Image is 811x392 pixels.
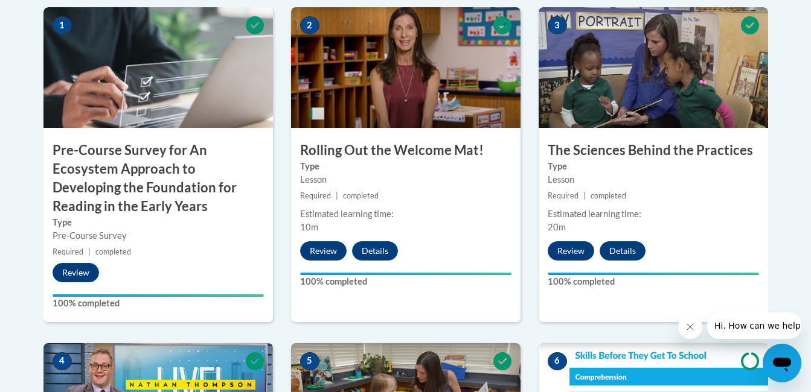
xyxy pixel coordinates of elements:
div: Lesson [548,173,759,186]
span: completed [591,191,626,200]
img: Course Image [43,7,273,128]
div: Estimated learning time: [548,207,759,221]
iframe: Close message [678,315,702,339]
img: Course Image [291,7,521,128]
span: Hi. How can we help? [7,8,98,18]
label: Type [300,160,511,173]
span: | [88,247,91,256]
label: Type [53,216,264,229]
button: Review [300,241,347,261]
iframe: Button to launch messaging window [763,344,801,382]
span: 5 [300,352,319,370]
button: Details [600,241,646,261]
button: Review [548,241,594,261]
div: Your progress [53,294,264,297]
h3: The Sciences Behind the Practices [539,141,768,160]
span: 1 [53,16,72,34]
iframe: Message from company [707,312,801,339]
label: 100% completed [53,297,264,310]
span: Required [53,247,83,256]
span: 4 [53,352,72,370]
div: Pre-Course Survey [53,229,264,242]
span: | [583,191,586,200]
div: Your progress [300,273,511,275]
span: completed [343,191,379,200]
span: 10m [300,222,318,232]
label: Type [548,160,759,173]
label: 100% completed [300,275,511,288]
img: Course Image [539,7,768,128]
span: 20m [548,222,566,232]
div: Your progress [548,273,759,275]
span: Required [548,191,579,200]
label: 100% completed [548,275,759,288]
button: Details [352,241,398,261]
button: Review [53,263,99,282]
span: completed [95,247,131,256]
span: | [336,191,338,200]
h3: Rolling Out the Welcome Mat! [291,141,521,160]
h3: Pre-Course Survey for An Ecosystem Approach to Developing the Foundation for Reading in the Early... [43,141,273,215]
div: Lesson [300,173,511,186]
span: 3 [548,16,567,34]
span: 6 [548,352,567,370]
span: 2 [300,16,319,34]
div: Estimated learning time: [300,207,511,221]
span: Required [300,191,331,200]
